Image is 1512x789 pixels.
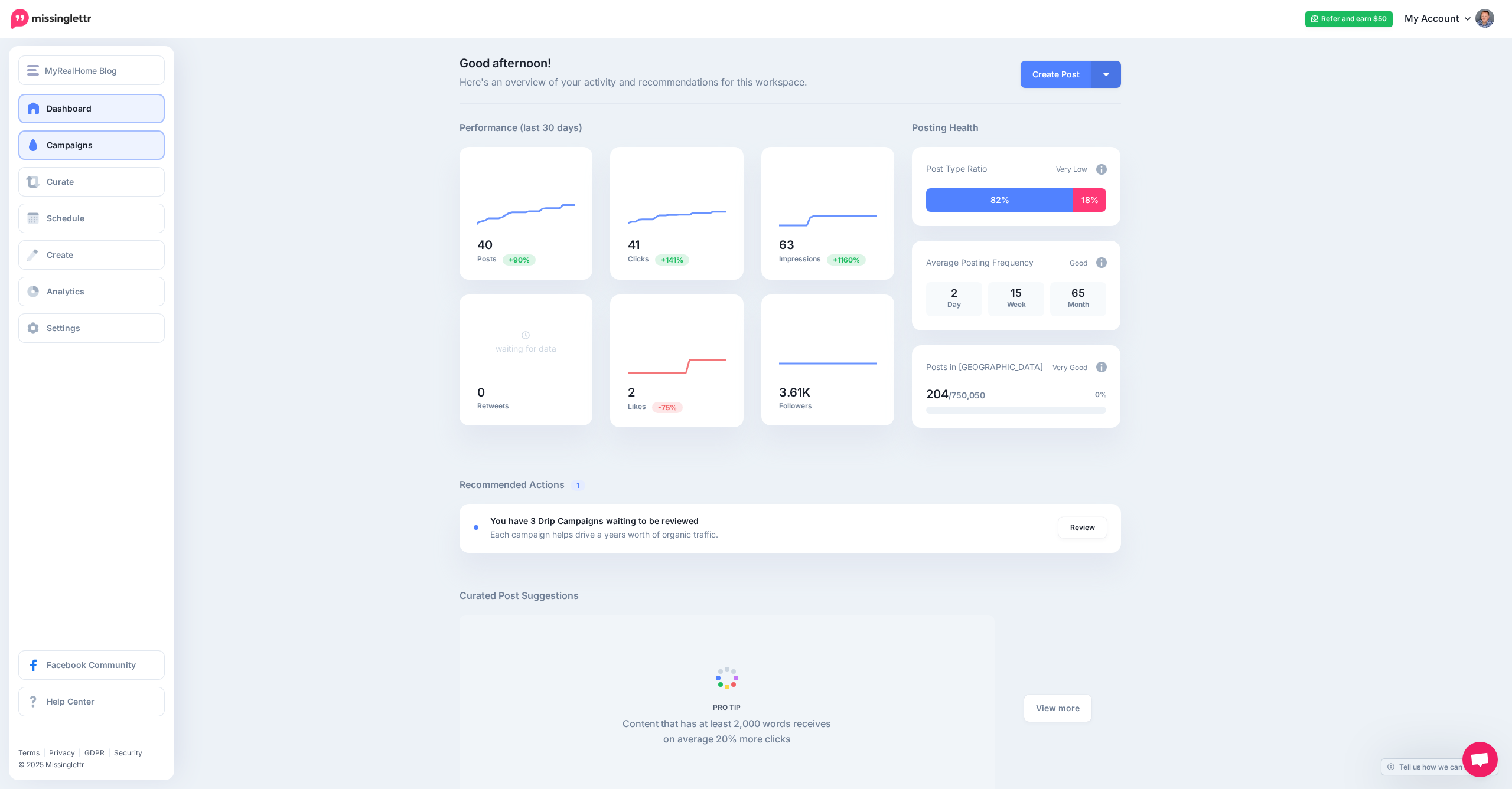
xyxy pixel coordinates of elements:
[490,516,699,526] b: You have 3 Drip Campaigns waiting to be reviewed
[18,759,174,771] li: © 2025 Missinglettr
[926,162,987,175] p: Post Type Ratio
[460,120,582,135] h5: Performance (last 30 days)
[84,748,105,757] a: GDPR
[655,254,689,266] span: Previous period: 17
[18,204,165,233] a: Schedule
[47,176,74,186] span: Curate
[18,130,165,160] a: Campaigns
[1070,258,1087,267] span: Good
[18,650,165,680] a: Facebook Community
[1381,759,1498,775] a: Tell us how we can improve
[18,167,165,197] a: Curate
[18,748,40,757] a: Terms
[18,731,110,743] iframe: Twitter Follow Button
[460,477,1121,492] h5: Recommended Actions
[47,103,92,113] span: Dashboard
[628,387,726,398] h5: 2
[477,239,575,251] h5: 40
[1024,695,1091,722] a: View more
[912,120,1120,135] h5: Posting Health
[1068,300,1089,309] span: Month
[779,387,877,398] h5: 3.61K
[628,254,726,265] p: Clicks
[994,288,1038,299] p: 15
[18,55,165,85] button: MyRealHome Blog
[1096,257,1107,268] img: info-circle-grey.png
[18,277,165,306] a: Analytics
[949,390,985,400] span: /750,050
[1096,362,1107,372] img: info-circle-grey.png
[1393,5,1494,34] a: My Account
[779,239,877,251] h5: 63
[503,254,536,266] span: Previous period: 21
[45,64,117,77] span: MyRealHome Blog
[47,323,80,333] span: Settings
[926,256,1034,269] p: Average Posting Frequency
[108,748,110,757] span: |
[779,401,877,411] p: Followers
[616,703,838,712] h5: PRO TIP
[27,65,39,76] img: menu.png
[114,748,142,757] a: Security
[18,313,165,343] a: Settings
[1056,288,1100,299] p: 65
[47,660,136,670] span: Facebook Community
[932,288,976,299] p: 2
[1096,164,1107,175] img: info-circle-grey.png
[460,588,1121,603] h5: Curated Post Suggestions
[47,140,93,150] span: Campaigns
[490,528,718,541] p: Each campaign helps drive a years worth of organic traffic.
[477,401,575,411] p: Retweets
[628,401,726,412] p: Likes
[43,748,45,757] span: |
[477,254,575,265] p: Posts
[947,300,961,309] span: Day
[926,188,1073,212] div: 82% of your posts in the last 30 days have been from Drip Campaigns
[18,687,165,716] a: Help Center
[496,330,556,353] a: waiting for data
[1052,363,1087,372] span: Very Good
[1462,742,1498,777] div: Open chat
[49,748,75,757] a: Privacy
[460,56,551,70] span: Good afternoon!
[18,94,165,123] a: Dashboard
[460,75,895,90] span: Here's an overview of your activity and recommendations for this workspace.
[47,250,73,260] span: Create
[1103,73,1109,76] img: arrow-down-white.png
[616,716,838,747] p: Content that has at least 2,000 words receives on average 20% more clicks
[1056,165,1087,173] span: Very Low
[926,387,949,401] span: 204
[652,402,683,413] span: Previous period: 8
[47,286,84,296] span: Analytics
[1007,300,1026,309] span: Week
[11,9,91,29] img: Missinglettr
[1305,11,1393,27] a: Refer and earn $50
[571,480,585,491] span: 1
[18,240,165,270] a: Create
[779,254,877,265] p: Impressions
[474,525,478,530] div: <div class='status-dot small red margin-right'></div>Error
[926,360,1043,374] p: Posts in [GEOGRAPHIC_DATA]
[827,254,866,266] span: Previous period: 5
[79,748,81,757] span: |
[1021,61,1091,88] a: Create Post
[47,696,94,706] span: Help Center
[1073,188,1106,212] div: 18% of your posts in the last 30 days have been from Curated content
[1095,389,1107,401] span: 0%
[47,213,84,223] span: Schedule
[477,387,575,398] h5: 0
[1058,517,1107,538] a: Review
[628,239,726,251] h5: 41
